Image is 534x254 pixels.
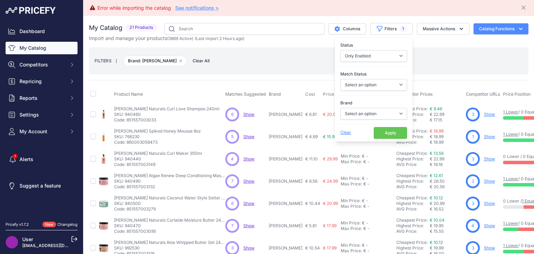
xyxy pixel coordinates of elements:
[471,223,474,229] span: 4
[323,112,338,117] span: € 20.99
[363,204,366,209] div: €
[114,184,225,190] p: Code: 851557003132
[6,153,78,166] a: Alerts
[95,58,112,63] small: FILTERS
[57,222,78,227] a: Changelog
[114,195,225,201] p: [PERSON_NAME] Naturals Coconut Water Style Setter 240ml
[396,134,430,140] div: Highest Price:
[396,140,430,145] div: AVG Price:
[6,125,78,138] button: My Account
[430,162,463,167] div: € 18.18
[417,23,469,35] button: Massive Actions
[114,240,225,245] p: [PERSON_NAME] Naturals Aloe Whipped Butter Gel 240ml
[89,23,122,33] h2: My Catalog
[42,222,56,228] span: New
[231,134,234,140] span: 5
[363,181,366,187] div: €
[363,226,366,231] div: €
[243,112,254,117] a: Show
[340,130,351,135] span: Clear
[396,173,428,178] a: Cheapest Price:
[430,217,445,223] a: € 10.04
[396,117,430,123] div: AVG Price:
[362,153,365,159] div: €
[366,204,370,209] div: -
[125,24,157,32] span: 21 Products
[112,59,121,63] small: |
[396,240,428,245] a: Cheapest Price:
[6,109,78,121] button: Settings
[114,178,225,184] p: SKU: 940490
[175,5,219,11] a: See notifications >
[114,151,202,156] p: [PERSON_NAME] Naturals Curl Maker 355ml
[484,201,495,206] a: Show
[341,243,361,248] div: Min Price:
[430,151,444,156] a: € 13.56
[365,176,368,181] div: -
[340,100,407,106] label: Brand
[269,223,302,229] p: [PERSON_NAME]
[114,92,143,97] span: Product Name
[6,25,78,213] nav: Sidebar
[243,223,254,228] span: Show
[484,223,495,228] a: Show
[362,220,365,226] div: €
[503,92,531,97] span: Price Position
[323,134,337,139] span: € 15.99
[305,201,320,206] span: € 10.44
[430,201,445,206] span: € 20.99
[243,201,254,206] a: Show
[365,243,368,248] div: -
[472,200,474,207] span: 3
[167,36,193,41] span: ( )
[6,75,78,88] button: Repricing
[189,57,213,64] button: Clear All
[472,245,474,251] span: 3
[114,223,225,229] p: SKU: 940470
[6,25,78,38] a: Dashboard
[366,181,370,187] div: -
[366,248,370,254] div: -
[366,226,370,231] div: -
[503,109,518,114] a: 1 Lower
[396,162,430,167] div: AVG Price:
[269,201,302,206] p: [PERSON_NAME]
[243,156,254,161] span: Show
[396,217,428,223] a: Cheapest Price:
[243,245,254,251] span: Show
[396,92,433,97] span: Competitor Prices
[341,248,362,254] div: Max Price:
[114,201,225,206] p: SKU: 940500
[365,153,368,159] div: -
[365,198,368,204] div: -
[6,7,56,14] img: Pricefy Logo
[123,56,187,66] span: Brand: [PERSON_NAME]
[269,92,281,97] span: Brand
[430,195,443,200] a: € 10.12
[169,36,192,41] a: 3869 Active
[396,229,430,234] div: AVG Price:
[484,156,495,161] a: Show
[484,245,495,251] a: Show
[341,226,362,231] div: Max Price:
[323,92,334,97] span: Price
[396,112,430,117] div: Highest Price:
[503,132,518,137] a: 1 Lower
[6,58,78,71] button: Competitors
[430,134,444,139] span: € 18.99
[6,42,78,54] a: My Catalog
[396,156,430,162] div: Highest Price:
[305,245,320,251] span: € 10.54
[231,223,234,229] span: 7
[341,176,361,181] div: Min Price:
[340,71,407,78] label: Match Status
[19,78,65,85] span: Repricing
[323,245,337,251] span: € 17.99
[430,240,443,245] a: € 10.12
[472,111,474,118] span: 3
[305,134,318,139] span: € 4.69
[114,162,202,167] p: Code: 851557003149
